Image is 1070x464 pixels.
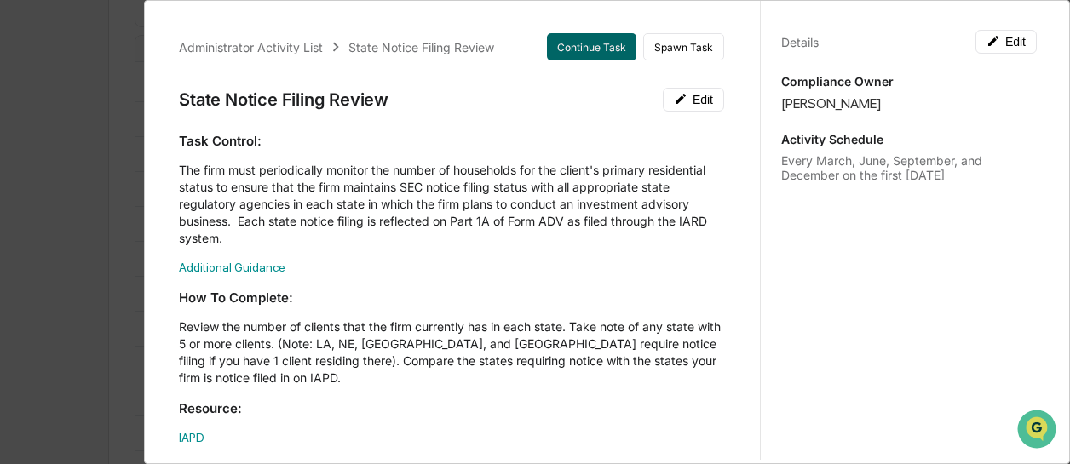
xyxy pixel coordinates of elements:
div: 🗄️ [124,215,137,229]
span: Attestations [141,214,211,231]
div: Every March, June, September, and December on the first [DATE] [781,153,1037,182]
div: State Notice Filing Review [179,89,388,110]
a: 🖐️Preclearance [10,207,117,238]
img: 1746055101610-c473b297-6a78-478c-a979-82029cc54cd1 [17,129,48,160]
span: Pylon [170,288,206,301]
button: Spawn Task [643,33,724,60]
p: Activity Schedule [781,132,1037,146]
div: 🖐️ [17,215,31,229]
button: Continue Task [547,33,636,60]
p: How can we help? [17,35,310,62]
a: Powered byPylon [120,287,206,301]
a: 🔎Data Lookup [10,239,114,270]
p: Compliance Owner [781,74,1037,89]
a: Additional Guidance [179,261,285,274]
div: Administrator Activity List [179,40,323,54]
div: [PERSON_NAME] [781,95,1037,112]
div: Start new chat [58,129,279,146]
button: Start new chat [290,135,310,155]
div: Details [781,35,819,49]
strong: Task Control: [179,133,262,149]
a: 🗄️Attestations [117,207,218,238]
button: Edit [975,30,1037,54]
div: 🔎 [17,248,31,261]
strong: How To Complete: [179,289,293,306]
button: Edit [663,88,724,112]
span: Data Lookup [34,246,107,263]
a: IAPD [179,431,204,444]
iframe: Open customer support [1015,408,1061,454]
p: The firm must periodically monitor the number of households for the client's primary residential ... [179,162,724,247]
span: Preclearance [34,214,110,231]
div: We're available if you need us! [58,146,216,160]
div: State Notice Filing Review [348,40,494,54]
strong: Resource: [179,400,242,416]
p: Review the number of clients that the firm currently has in each state. Take note of any state wi... [179,318,724,387]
